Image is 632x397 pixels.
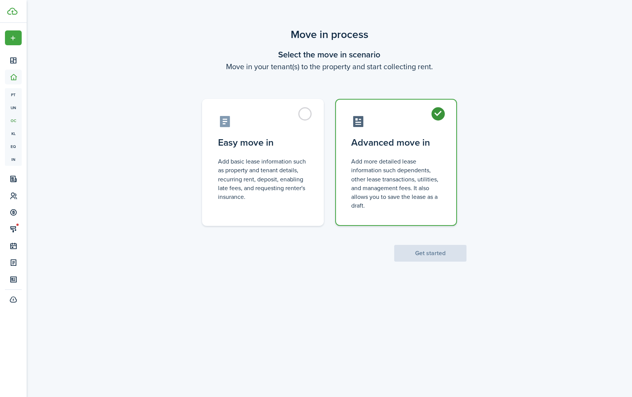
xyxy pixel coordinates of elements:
[5,114,22,127] a: oc
[5,127,22,140] a: kl
[193,61,466,72] wizard-step-header-description: Move in your tenant(s) to the property and start collecting rent.
[5,140,22,153] a: eq
[5,101,22,114] a: un
[5,88,22,101] a: pt
[351,136,441,149] control-radio-card-title: Advanced move in
[218,136,308,149] control-radio-card-title: Easy move in
[7,8,18,15] img: TenantCloud
[193,48,466,61] wizard-step-header-title: Select the move in scenario
[351,157,441,210] control-radio-card-description: Add more detailed lease information such dependents, other lease transactions, utilities, and man...
[193,27,466,43] scenario-title: Move in process
[218,157,308,201] control-radio-card-description: Add basic lease information such as property and tenant details, recurring rent, deposit, enablin...
[5,30,22,45] button: Open menu
[5,153,22,166] a: in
